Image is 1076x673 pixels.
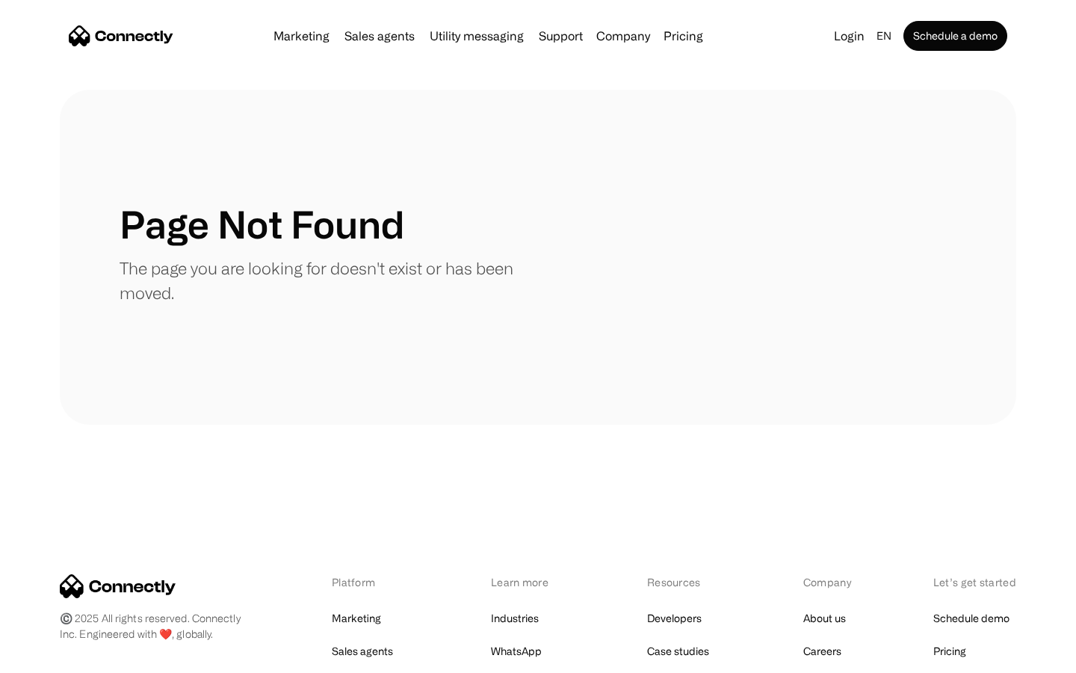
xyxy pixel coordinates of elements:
[69,25,173,47] a: home
[338,30,421,42] a: Sales agents
[647,641,709,662] a: Case studies
[30,647,90,668] ul: Language list
[803,641,841,662] a: Careers
[803,574,856,590] div: Company
[592,25,655,46] div: Company
[647,608,702,629] a: Developers
[647,574,726,590] div: Resources
[120,256,538,305] p: The page you are looking for doesn't exist or has been moved.
[491,641,542,662] a: WhatsApp
[658,30,709,42] a: Pricing
[491,608,539,629] a: Industries
[332,608,381,629] a: Marketing
[876,25,891,46] div: en
[933,641,966,662] a: Pricing
[871,25,900,46] div: en
[268,30,336,42] a: Marketing
[424,30,530,42] a: Utility messaging
[933,574,1016,590] div: Let’s get started
[803,608,846,629] a: About us
[596,25,650,46] div: Company
[533,30,589,42] a: Support
[332,574,413,590] div: Platform
[15,645,90,668] aside: Language selected: English
[933,608,1009,629] a: Schedule demo
[903,21,1007,51] a: Schedule a demo
[828,25,871,46] a: Login
[332,641,393,662] a: Sales agents
[491,574,569,590] div: Learn more
[120,202,404,247] h1: Page Not Found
